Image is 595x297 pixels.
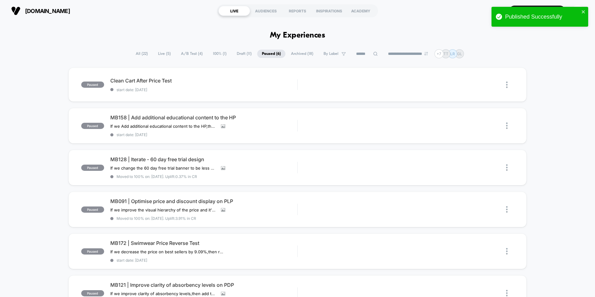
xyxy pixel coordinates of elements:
[81,123,104,129] span: paused
[110,87,297,92] span: start date: [DATE]
[250,6,282,16] div: AUDIENCES
[110,166,216,171] span: If we change the 60 day free trial banner to be less distracting from the primary CTA,then conver...
[81,290,104,296] span: paused
[505,14,580,20] div: Published Successfully
[110,249,225,254] span: If we decrease the price on best sellers by 9.09%,then revenue will increase,because customers ar...
[81,248,104,255] span: paused
[81,82,104,88] span: paused
[286,50,318,58] span: Archived ( 18 )
[570,5,586,17] button: JS
[81,165,104,171] span: paused
[257,50,285,58] span: Paused ( 6 )
[117,216,196,221] span: Moved to 100% on: [DATE] . Uplift: 3.91% in CR
[131,50,152,58] span: All ( 22 )
[450,51,455,56] p: LR
[110,282,297,288] span: MB121 | Improve clarity of absorbency levels on PDP
[313,6,345,16] div: INSPIRATIONS
[282,6,313,16] div: REPORTS
[572,5,584,17] div: JS
[208,50,231,58] span: 100% ( 1 )
[81,206,104,213] span: paused
[110,258,297,263] span: start date: [DATE]
[110,291,216,296] span: If we improve clarity of absorbency levels,then add to carts & CR will increase,because users are...
[110,132,297,137] span: start date: [DATE]
[11,6,20,16] img: Visually logo
[25,8,70,14] span: [DOMAIN_NAME]
[110,240,297,246] span: MB172 | Swimwear Price Reverse Test
[506,248,508,255] img: close
[110,114,297,121] span: MB158 | Add additional educational content to the HP
[110,156,297,162] span: MB128 | Iterate - 60 day free trial design
[457,51,462,56] p: GL
[506,122,508,129] img: close
[324,51,338,56] span: By Label
[110,78,297,84] span: Clean Cart After Price Test
[443,51,448,56] p: TT
[424,52,428,55] img: end
[110,207,216,212] span: If we improve the visual hierarchy of the price and it's related promotion then PDV and CR will i...
[345,6,377,16] div: ACADEMY
[176,50,207,58] span: A/B Test ( 4 )
[506,290,508,296] img: close
[110,124,216,129] span: If we Add additional educational content to the HP,then CTR will increase,because visitors are be...
[270,31,325,40] h1: My Experiences
[506,206,508,213] img: close
[506,164,508,171] img: close
[581,9,586,15] button: close
[506,82,508,88] img: close
[434,49,443,58] div: + 7
[117,174,197,179] span: Moved to 100% on: [DATE] . Uplift: 0.37% in CR
[232,50,256,58] span: Draft ( 11 )
[218,6,250,16] div: LIVE
[9,6,72,16] button: [DOMAIN_NAME]
[153,50,175,58] span: Live ( 5 )
[110,198,297,204] span: MB091 | Optimise price and discount display on PLP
